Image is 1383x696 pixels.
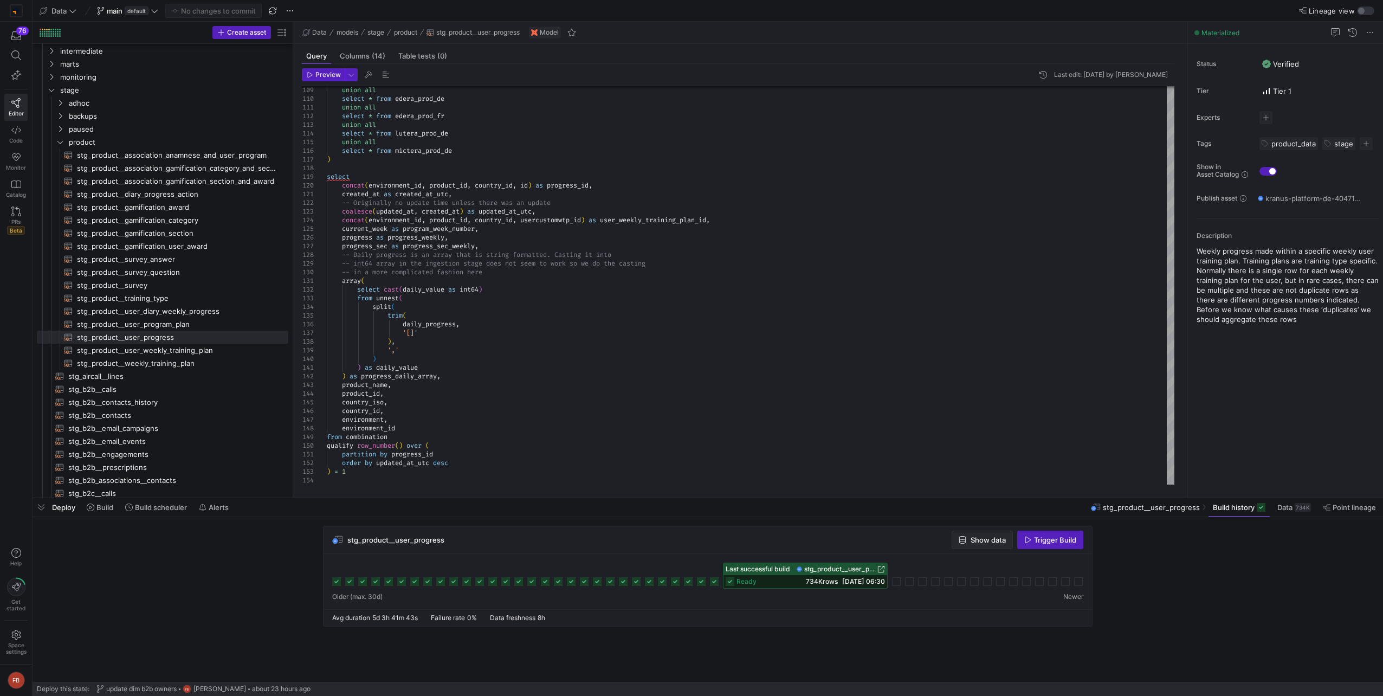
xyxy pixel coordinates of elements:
[1017,531,1083,549] button: Trigger Build
[4,202,28,239] a: PRsBeta
[376,233,384,242] span: as
[312,29,327,36] span: Data
[120,498,192,517] button: Build scheduler
[342,224,387,233] span: current_week
[398,53,447,60] span: Table tests
[342,112,365,120] span: select
[77,266,276,279] span: stg_product__survey_question​​​​​​​​​​
[37,227,288,240] div: Press SPACE to select this row.
[342,268,482,276] span: -- in a more complicated fashion here
[4,573,28,616] button: Getstarted
[4,121,28,148] a: Code
[429,216,467,224] span: product_id
[952,531,1013,549] button: Show data
[971,536,1006,544] span: Show data
[68,435,276,448] span: stg_b2b__email_events​​​​​​​​​​
[302,259,314,268] div: 129
[37,435,288,448] a: stg_b2b__email_events​​​​​​​​​​
[302,103,314,112] div: 111
[513,181,516,190] span: ,
[227,29,266,36] span: Create asset
[77,253,276,266] span: stg_product__survey_answer​​​​​​​​​​
[302,138,314,146] div: 115
[1197,87,1251,95] span: Tier
[342,190,380,198] span: created_at
[369,216,422,224] span: environment_id
[37,240,288,253] a: stg_product__gamification_user_award​​​​​​​​​​
[479,207,532,216] span: updated_at_utc
[444,233,448,242] span: ,
[302,120,314,129] div: 113
[37,487,288,500] a: stg_b2c__calls​​​​​​​​​​
[369,181,422,190] span: environment_id
[194,498,234,517] button: Alerts
[1318,498,1381,517] button: Point lineage
[37,448,288,461] a: stg_b2b__engagements​​​​​​​​​​
[342,146,365,155] span: select
[77,214,276,227] span: stg_product__gamification_category​​​​​​​​​​
[4,148,28,175] a: Monitor
[1197,140,1251,147] span: Tags
[60,45,287,57] span: intermediate
[37,279,288,292] a: stg_product__survey​​​​​​​​​​
[302,68,345,81] button: Preview
[475,224,479,233] span: ,
[342,242,387,250] span: progress_sec
[9,560,23,566] span: Help
[342,250,532,259] span: -- Daily progress is an array that is string forma
[520,181,528,190] span: id
[302,86,314,94] div: 109
[422,181,425,190] span: ,
[37,175,288,188] a: stg_product__association_gamification_section_and_award​​​​​​​​​​
[302,224,314,233] div: 125
[403,224,475,233] span: program_week_number
[193,685,246,693] span: [PERSON_NAME]
[77,292,276,305] span: stg_product__training_type​​​​​​​​​​
[367,29,384,36] span: stage
[1262,87,1291,95] span: Tier 1
[532,250,611,259] span: tted. Casting it into
[475,181,513,190] span: country_id
[342,216,365,224] span: concat
[77,318,276,331] span: stg_product__user_program_plan​​​​​​​​​​
[125,7,148,15] span: default
[37,201,288,214] a: stg_product__gamification_award​​​​​​​​​​
[6,164,26,171] span: Monitor
[68,461,276,474] span: stg_b2b__prescriptions​​​​​​​​​​
[422,216,425,224] span: ,
[1197,163,1239,178] span: Show in Asset Catalog
[252,685,311,693] span: about 23 hours ago
[94,682,313,696] button: update dim b2b ownersFB[PERSON_NAME]about 23 hours ago
[1197,114,1251,121] span: Experts
[37,188,288,201] div: Press SPACE to select this row.
[60,84,287,96] span: stage
[372,53,385,60] span: (14)
[37,57,288,70] div: Press SPACE to select this row.
[302,268,314,276] div: 130
[37,253,288,266] a: stg_product__survey_answer​​​​​​​​​​
[77,175,276,188] span: stg_product__association_gamification_section_and_award​​​​​​​​​​
[531,29,538,36] img: undefined
[535,181,543,190] span: as
[37,461,288,474] a: stg_b2b__prescriptions​​​​​​​​​​
[736,578,757,585] span: ready
[37,4,79,18] button: Data
[403,242,475,250] span: progress_sec_weekly
[302,216,314,224] div: 124
[842,577,885,585] span: [DATE] 06:30
[302,250,314,259] div: 128
[528,181,532,190] span: )
[302,181,314,190] div: 120
[1262,87,1271,95] img: Tier 1 - Critical
[68,422,276,435] span: stg_b2b__email_campaigns​​​​​​​​​​
[4,2,28,20] a: https://storage.googleapis.com/y42-prod-data-exchange/images/RPxujLVyfKs3dYbCaMXym8FJVsr3YB0cxJXX...
[37,162,288,175] div: Press SPACE to select this row.
[96,503,113,512] span: Build
[376,129,391,138] span: from
[82,498,118,517] button: Build
[395,94,444,103] span: edera_prod_de
[422,207,460,216] span: created_at
[1295,503,1311,512] div: 734K
[532,207,535,216] span: ,
[94,4,161,18] button: maindefault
